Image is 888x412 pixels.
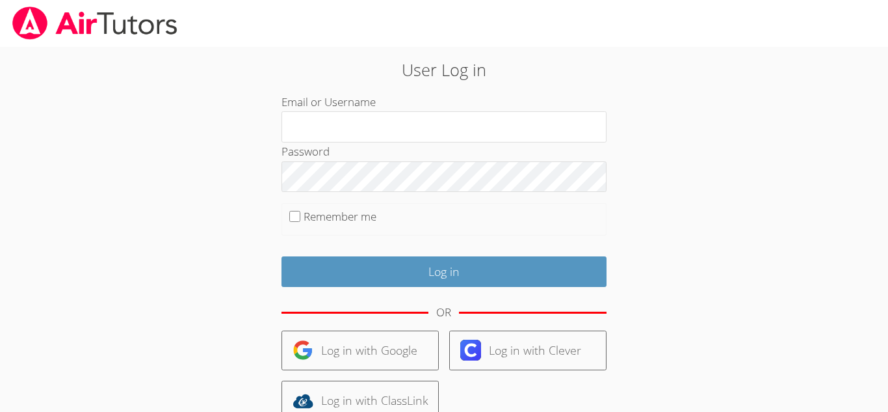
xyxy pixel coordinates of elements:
[436,303,451,322] div: OR
[204,57,684,82] h2: User Log in
[281,94,376,109] label: Email or Username
[293,340,313,361] img: google-logo-50288ca7cdecda66e5e0955fdab243c47b7ad437acaf1139b6f446037453330a.svg
[281,256,607,287] input: Log in
[460,340,481,361] img: clever-logo-6eab21bc6e7a338710f1a6ff85c0baf02591cd810cc4098c63d3a4b26e2feb20.svg
[304,209,376,224] label: Remember me
[293,391,313,411] img: classlink-logo-d6bb404cc1216ec64c9a2012d9dc4662098be43eaf13dc465df04b49fa7ab582.svg
[11,7,179,40] img: airtutors_banner-c4298cdbf04f3fff15de1276eac7730deb9818008684d7c2e4769d2f7ddbe033.png
[449,331,607,370] a: Log in with Clever
[281,331,439,370] a: Log in with Google
[281,144,330,159] label: Password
